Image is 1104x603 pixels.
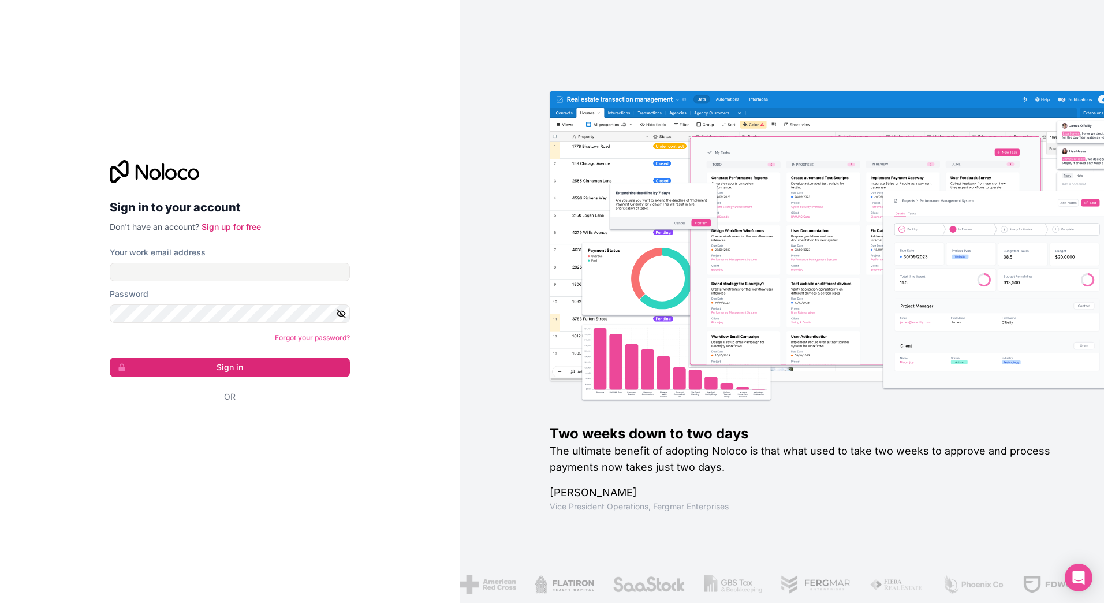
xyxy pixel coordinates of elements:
[110,288,148,300] label: Password
[110,222,199,232] span: Don't have an account?
[104,415,346,441] iframe: Sign in with Google Button
[1023,575,1090,594] img: /assets/fdworks-Bi04fVtw.png
[1065,564,1092,591] div: Open Intercom Messenger
[942,575,1004,594] img: /assets/phoenix-BREaitsQ.png
[550,425,1067,443] h1: Two weeks down to two days
[613,575,685,594] img: /assets/saastock-C6Zbiodz.png
[781,575,851,594] img: /assets/fergmar-CudnrXN5.png
[110,247,206,258] label: Your work email address
[275,333,350,342] a: Forgot your password?
[460,575,516,594] img: /assets/american-red-cross-BAupjrZR.png
[703,575,762,594] img: /assets/gbstax-C-GtDUiK.png
[550,443,1067,475] h2: The ultimate benefit of adopting Noloco is that what used to take two weeks to approve and proces...
[110,197,350,218] h2: Sign in to your account
[550,485,1067,501] h1: [PERSON_NAME]
[202,222,261,232] a: Sign up for free
[550,501,1067,512] h1: Vice President Operations , Fergmar Enterprises
[869,575,923,594] img: /assets/fiera-fwj2N5v4.png
[224,391,236,403] span: Or
[534,575,594,594] img: /assets/flatiron-C8eUkumj.png
[110,304,350,323] input: Password
[110,263,350,281] input: Email address
[110,358,350,377] button: Sign in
